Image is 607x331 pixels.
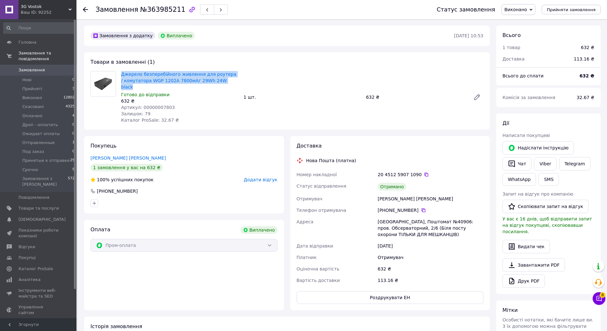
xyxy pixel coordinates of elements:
[18,255,36,261] span: Покупці
[577,95,594,100] span: 32.67 ₴
[22,104,44,110] span: Скасовані
[502,120,509,126] span: Дії
[297,255,317,260] span: Платник
[90,143,117,149] span: Покупець
[471,91,483,104] a: Редагувати
[18,277,40,283] span: Аналітика
[502,191,573,197] span: Запит на відгук про компанію
[580,73,594,78] b: 632 ₴
[244,177,277,182] span: Додати відгук
[547,7,596,12] span: Прийняти замовлення
[22,167,38,173] span: Срочно
[376,252,485,263] div: Отримувач
[121,118,179,123] span: Каталог ProSale: 32.67 ₴
[66,104,75,110] span: 4325
[502,274,545,288] a: Друк PDF
[502,73,544,78] span: Всього до сплати
[502,216,592,234] span: У вас є 16 днів, щоб відправити запит на відгук покупцеві, скопіювавши посилання.
[97,177,110,182] span: 100%
[140,6,185,13] span: №363985211
[18,266,53,272] span: Каталог ProSale
[542,5,601,14] button: Прийняти замовлення
[22,149,44,155] span: Под заказ
[90,164,163,171] div: 1 замовлення у вас на 632 ₴
[22,176,68,187] span: Замовлення з [PERSON_NAME]
[378,183,406,191] div: Отримано
[376,216,485,240] div: [GEOGRAPHIC_DATA], Поштомат №40906: пров. Обсерваторний, 2/6 (Біля посту охорони ТІЛЬКИ ДЛЯ МЕШКА...
[297,278,340,283] span: Вартість доставки
[502,56,524,61] span: Доставка
[72,149,75,155] span: 0
[18,244,35,250] span: Відгуки
[21,10,76,15] div: Ваш ID: 92252
[581,44,594,51] div: 632 ₴
[437,6,495,13] div: Статус замовлення
[378,171,483,178] div: 20 4512 5907 1090
[18,288,59,299] span: Інструменти веб-майстра та SEO
[502,45,520,50] span: 1 товар
[90,59,155,65] span: Товари в замовленні (1)
[90,227,110,233] span: Оплата
[121,92,170,97] span: Готово до відправки
[72,140,75,146] span: 1
[121,72,236,90] a: Джерело безперебійного живлення для роутера / комутатора WGP 1202A 7800мАг 29Wh 24W black
[72,77,75,83] span: 0
[21,4,69,10] span: 3G Vostok
[364,93,468,102] div: 632 ₴
[502,240,550,253] button: Видати чек
[18,67,45,73] span: Замовлення
[502,141,574,155] button: Надіслати інструкцію
[72,86,75,92] span: 3
[18,195,49,200] span: Повідомлення
[72,122,75,128] span: 0
[3,22,75,34] input: Пошук
[502,258,565,272] a: Завантажити PDF
[454,33,483,38] time: [DATE] 10:53
[297,266,339,271] span: Оціночна вартість
[502,95,555,100] span: Комісія за замовлення
[18,40,36,45] span: Головна
[18,227,59,239] span: Показники роботи компанії
[22,122,58,128] span: Дроп - оплатить
[593,292,605,305] button: Чат з покупцем8
[504,7,527,12] span: Виконано
[83,6,88,13] div: Повернутися назад
[600,292,605,298] span: 8
[241,93,363,102] div: 1 шт.
[68,176,75,187] span: 572
[91,71,116,96] img: Джерело безперебійного живлення для роутера / комутатора WGP 1202A 7800мАг 29Wh 24W black
[158,32,195,40] div: Виплачено
[72,167,75,173] span: 5
[22,158,70,163] span: Принятые к отправке
[96,6,138,13] span: Замовлення
[72,131,75,137] span: 0
[502,32,521,38] span: Всього
[22,140,55,146] span: Отправленные
[121,98,238,104] div: 632 ₴
[502,307,518,313] span: Мітки
[570,52,598,66] div: 113.16 ₴
[18,304,59,316] span: Управління сайтом
[297,208,346,213] span: Телефон отримувача
[502,157,531,170] button: Чат
[297,143,322,149] span: Доставка
[297,196,322,201] span: Отримувач
[241,226,278,234] div: Виплачено
[297,243,333,248] span: Дата відправки
[18,50,76,62] span: Замовлення та повідомлення
[538,173,559,186] button: SMS
[22,113,42,119] span: Оплачені
[70,158,75,163] span: 25
[297,172,337,177] span: Номер накладної
[22,86,42,92] span: Прийняті
[90,176,154,183] div: успішних покупок
[305,157,358,164] div: Нова Пошта (платна)
[559,157,590,170] a: Telegram
[534,157,556,170] a: Viber
[502,133,550,138] span: Написати покупцеві
[90,32,155,40] div: Замовлення з додатку
[376,263,485,275] div: 632 ₴
[376,240,485,252] div: [DATE]
[18,217,66,222] span: [DEMOGRAPHIC_DATA]
[378,207,483,213] div: [PHONE_NUMBER]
